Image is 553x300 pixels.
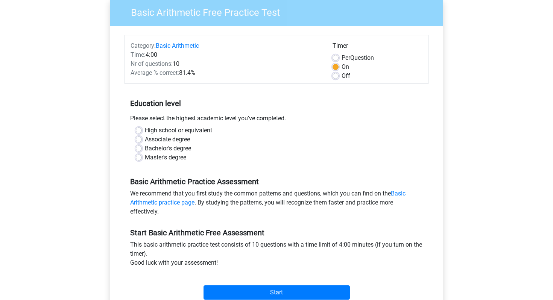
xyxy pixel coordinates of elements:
[145,144,191,153] label: Bachelor's degree
[122,4,438,18] h3: Basic Arithmetic Free Practice Test
[130,177,423,186] h5: Basic Arithmetic Practice Assessment
[131,69,179,76] span: Average % correct:
[130,96,423,111] h5: Education level
[145,135,190,144] label: Associate degree
[125,240,428,270] div: This basic arithmetic practice test consists of 10 questions with a time limit of 4:00 minutes (i...
[333,41,422,53] div: Timer
[125,50,327,59] div: 4:00
[125,114,428,126] div: Please select the highest academic level you’ve completed.
[156,42,199,49] a: Basic Arithmetic
[131,51,146,58] span: Time:
[130,228,423,237] h5: Start Basic Arithmetic Free Assessment
[145,126,212,135] label: High school or equivalent
[342,53,374,62] label: Question
[125,59,327,68] div: 10
[131,42,156,49] span: Category:
[204,285,350,300] input: Start
[342,54,350,61] span: Per
[342,62,349,71] label: On
[145,153,186,162] label: Master's degree
[131,60,173,67] span: Nr of questions:
[342,71,350,80] label: Off
[125,189,428,219] div: We recommend that you first study the common patterns and questions, which you can find on the . ...
[125,68,327,77] div: 81.4%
